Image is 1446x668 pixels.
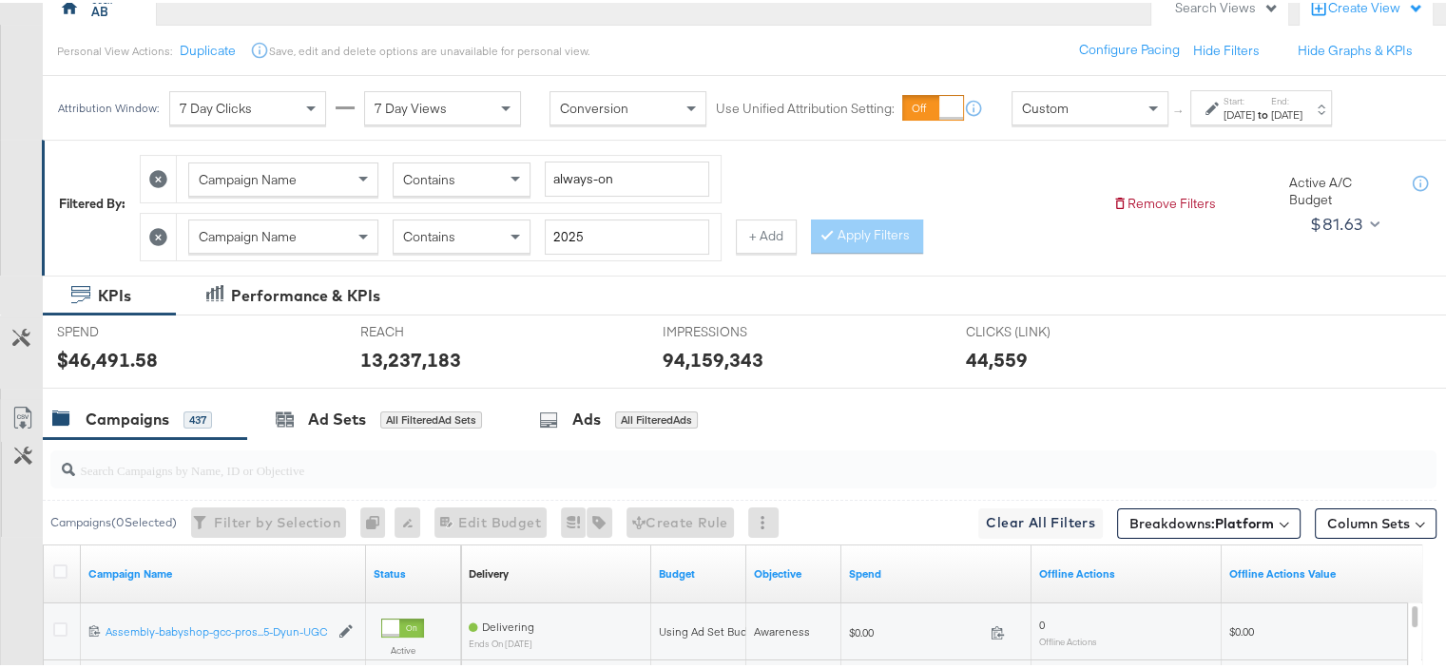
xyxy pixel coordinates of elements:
[1039,615,1045,629] span: 0
[1117,506,1301,536] button: Breakdowns:Platform
[269,41,589,56] div: Save, edit and delete options are unavailable for personal view.
[1022,97,1069,114] span: Custom
[545,159,709,194] input: Enter a search term
[360,343,461,371] div: 13,237,183
[560,97,628,114] span: Conversion
[966,320,1109,338] span: CLICKS (LINK)
[1315,506,1436,536] button: Column Sets
[1039,633,1097,644] sub: Offline Actions
[615,409,698,426] div: All Filtered Ads
[1039,563,1214,579] a: Offline Actions.
[978,506,1103,536] button: Clear All Filters
[86,406,169,428] div: Campaigns
[1271,92,1302,105] label: End:
[381,641,424,654] label: Active
[1215,512,1274,529] b: Platform
[1229,563,1404,579] a: Offline Actions.
[75,441,1312,478] input: Search Campaigns by Name, ID or Objective
[199,225,297,242] span: Campaign Name
[374,563,453,579] a: Shows the current state of your Ad Campaign.
[736,217,797,251] button: + Add
[231,282,380,304] div: Performance & KPIs
[849,563,1024,579] a: The total amount spent to date.
[754,621,810,636] span: Awareness
[180,97,252,114] span: 7 Day Clicks
[360,320,503,338] span: REACH
[663,343,763,371] div: 94,159,343
[659,563,739,579] a: The maximum amount you're willing to spend on your ads, on average each day or over the lifetime ...
[469,563,509,579] a: Reflects the ability of your Ad Campaign to achieve delivery based on ad states, schedule and bud...
[469,636,534,646] sub: ends on [DATE]
[986,508,1095,532] span: Clear All Filters
[183,409,212,426] div: 437
[1298,39,1413,57] button: Hide Graphs & KPIs
[57,41,172,56] div: Personal View Actions:
[199,168,297,185] span: Campaign Name
[57,343,158,371] div: $46,491.58
[88,563,358,579] a: Your campaign name.
[403,168,455,185] span: Contains
[663,320,805,338] span: IMPRESSIONS
[1289,171,1394,206] div: Active A/C Budget
[106,621,329,637] div: Assembly-babyshop-gcc-pros...5-Dyun-UGC
[482,617,534,631] span: Delivering
[966,343,1028,371] div: 44,559
[1255,105,1271,119] strong: to
[106,621,329,638] a: Assembly-babyshop-gcc-pros...5-Dyun-UGC
[59,192,125,210] div: Filtered By:
[659,621,764,637] div: Using Ad Set Budget
[57,320,200,338] span: SPEND
[360,505,395,535] div: 0
[849,622,983,637] span: $0.00
[1193,39,1260,57] button: Hide Filters
[545,217,709,252] input: Enter a search term
[1112,192,1216,210] button: Remove Filters
[308,406,366,428] div: Ad Sets
[572,406,601,428] div: Ads
[380,409,482,426] div: All Filtered Ad Sets
[1224,92,1255,105] label: Start:
[716,97,895,115] label: Use Unified Attribution Setting:
[754,563,834,579] a: Your campaign's objective.
[1302,206,1384,237] button: $81.63
[375,97,447,114] span: 7 Day Views
[50,511,177,528] div: Campaigns ( 0 Selected)
[1170,105,1188,112] span: ↑
[1271,105,1302,120] div: [DATE]
[1066,30,1193,65] button: Configure Pacing
[98,282,131,304] div: KPIs
[1129,511,1274,530] span: Breakdowns:
[1310,207,1362,236] div: $81.63
[403,225,455,242] span: Contains
[469,563,509,579] div: Delivery
[1224,105,1255,120] div: [DATE]
[180,39,236,57] button: Duplicate
[57,99,160,112] div: Attribution Window:
[1229,621,1254,636] span: $0.00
